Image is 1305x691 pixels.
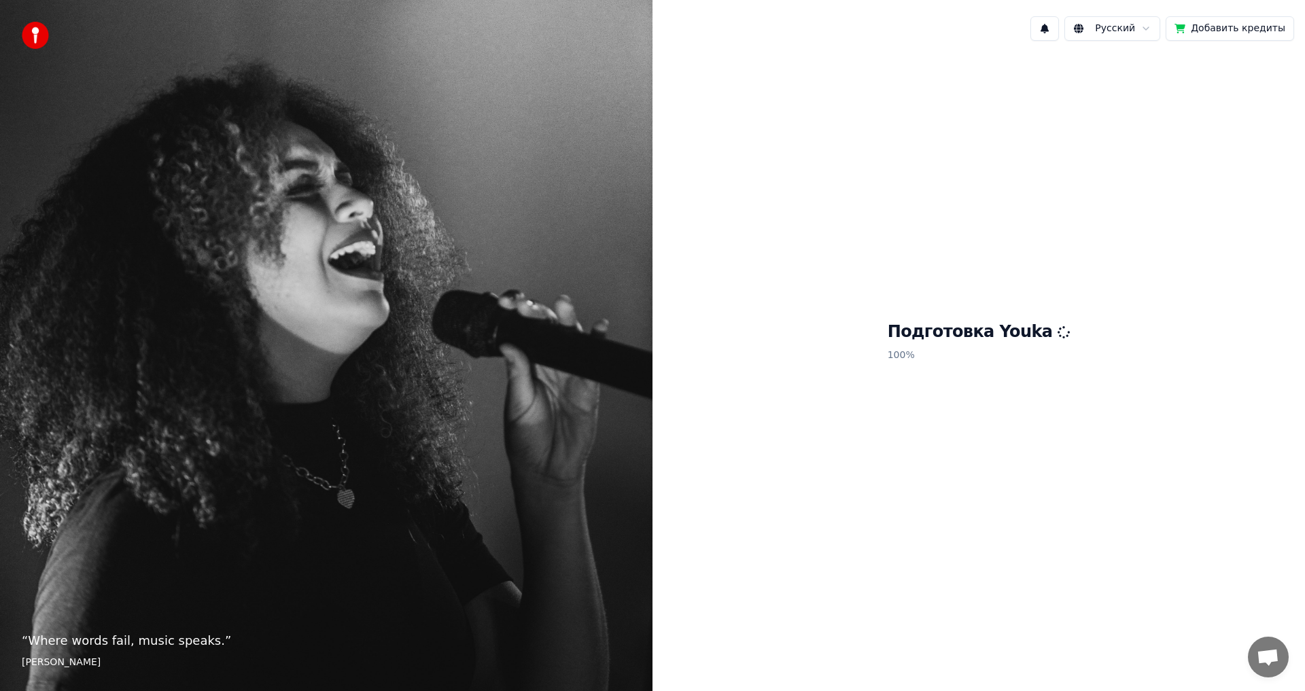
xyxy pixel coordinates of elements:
p: 100 % [888,343,1071,368]
p: “ Where words fail, music speaks. ” [22,631,631,650]
h1: Подготовка Youka [888,321,1071,343]
footer: [PERSON_NAME] [22,656,631,669]
a: Открытый чат [1248,637,1289,677]
img: youka [22,22,49,49]
button: Добавить кредиты [1166,16,1294,41]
